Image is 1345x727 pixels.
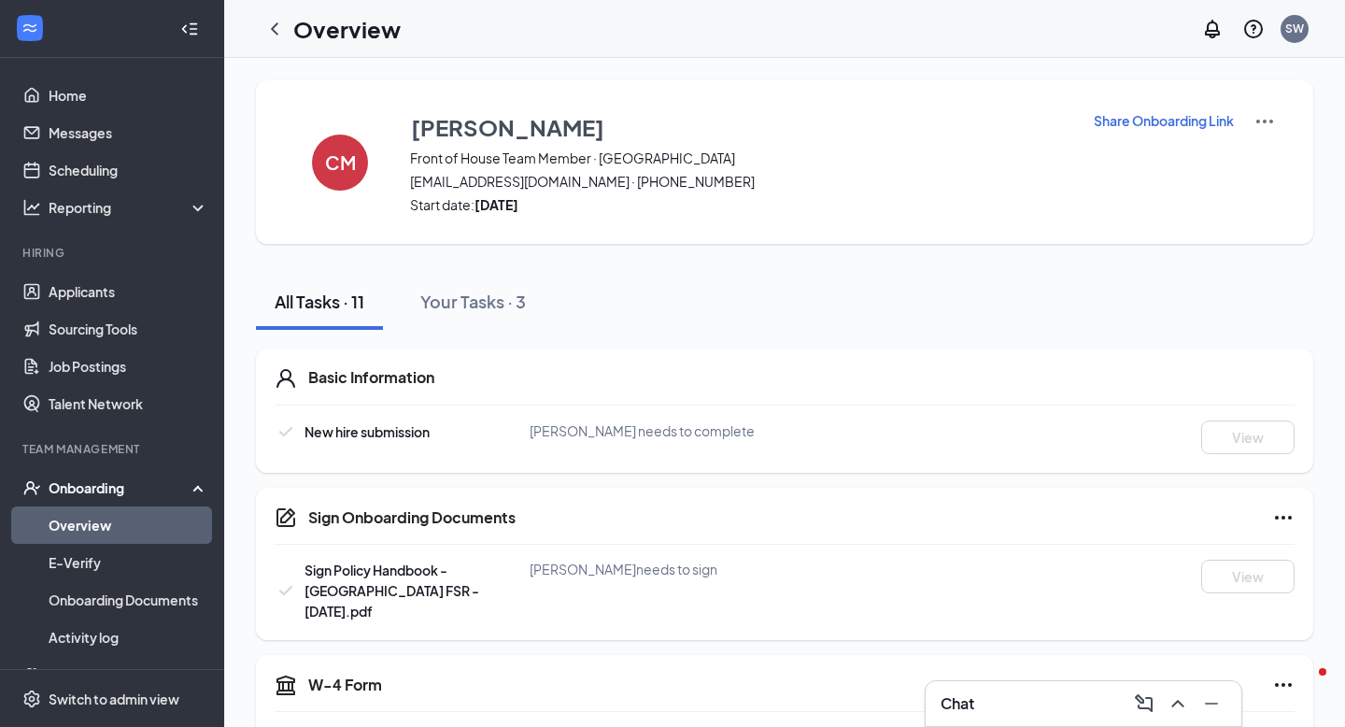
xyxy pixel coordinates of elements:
a: E-Verify [49,544,208,581]
svg: User [275,367,297,390]
svg: Checkmark [275,579,297,602]
svg: Notifications [1201,18,1224,40]
strong: [DATE] [474,196,518,213]
a: Home [49,77,208,114]
svg: TaxGovernmentIcon [275,674,297,696]
a: Scheduling [49,151,208,189]
h5: Sign Onboarding Documents [308,507,516,528]
h3: [PERSON_NAME] [411,111,604,143]
a: Onboarding Documents [49,581,208,619]
h5: W-4 Form [308,675,382,695]
p: Share Onboarding Link [1094,111,1234,130]
div: Reporting [49,198,209,217]
svg: Collapse [180,20,199,38]
svg: QuestionInfo [1242,18,1265,40]
a: Team [49,656,208,693]
h3: Chat [941,693,974,714]
span: Front of House Team Member · [GEOGRAPHIC_DATA] [410,149,1069,167]
a: Messages [49,114,208,151]
div: Hiring [22,245,205,261]
svg: Minimize [1200,692,1223,715]
a: Applicants [49,273,208,310]
button: ChevronUp [1163,689,1193,719]
button: CM [293,110,387,214]
svg: ComposeMessage [1133,692,1155,715]
h4: CM [325,156,356,169]
a: Talent Network [49,385,208,422]
iframe: Intercom live chat [1281,663,1326,708]
svg: WorkstreamLogo [21,19,39,37]
svg: Checkmark [275,421,297,443]
svg: Ellipses [1272,506,1295,529]
h5: Basic Information [308,367,434,388]
svg: Analysis [22,198,41,217]
a: Activity log [49,619,208,656]
span: Start date: [410,195,1069,214]
div: SW [1285,21,1304,36]
div: [PERSON_NAME] needs to sign [530,560,870,578]
svg: CompanyDocumentIcon [275,506,297,529]
svg: ChevronLeft [263,18,286,40]
div: Switch to admin view [49,690,179,708]
button: [PERSON_NAME] [410,110,1069,144]
span: Sign Policy Handbook - [GEOGRAPHIC_DATA] FSR - [DATE].pdf [304,562,479,620]
button: View [1201,421,1295,454]
svg: Settings [22,690,41,708]
span: New hire submission [304,423,430,440]
button: View [1201,560,1295,593]
a: Overview [49,506,208,544]
div: Team Management [22,441,205,457]
button: ComposeMessage [1129,689,1159,719]
a: Sourcing Tools [49,310,208,348]
div: Your Tasks · 3 [420,290,526,313]
a: Job Postings [49,348,208,385]
button: Share Onboarding Link [1093,110,1235,131]
svg: UserCheck [22,478,41,497]
svg: ChevronUp [1167,692,1189,715]
span: [EMAIL_ADDRESS][DOMAIN_NAME] · [PHONE_NUMBER] [410,172,1069,191]
div: Onboarding [49,478,192,497]
span: [PERSON_NAME] needs to complete [530,422,755,439]
h1: Overview [293,13,401,45]
img: More Actions [1253,110,1276,133]
svg: Ellipses [1272,674,1295,696]
button: Minimize [1196,689,1226,719]
div: All Tasks · 11 [275,290,364,313]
